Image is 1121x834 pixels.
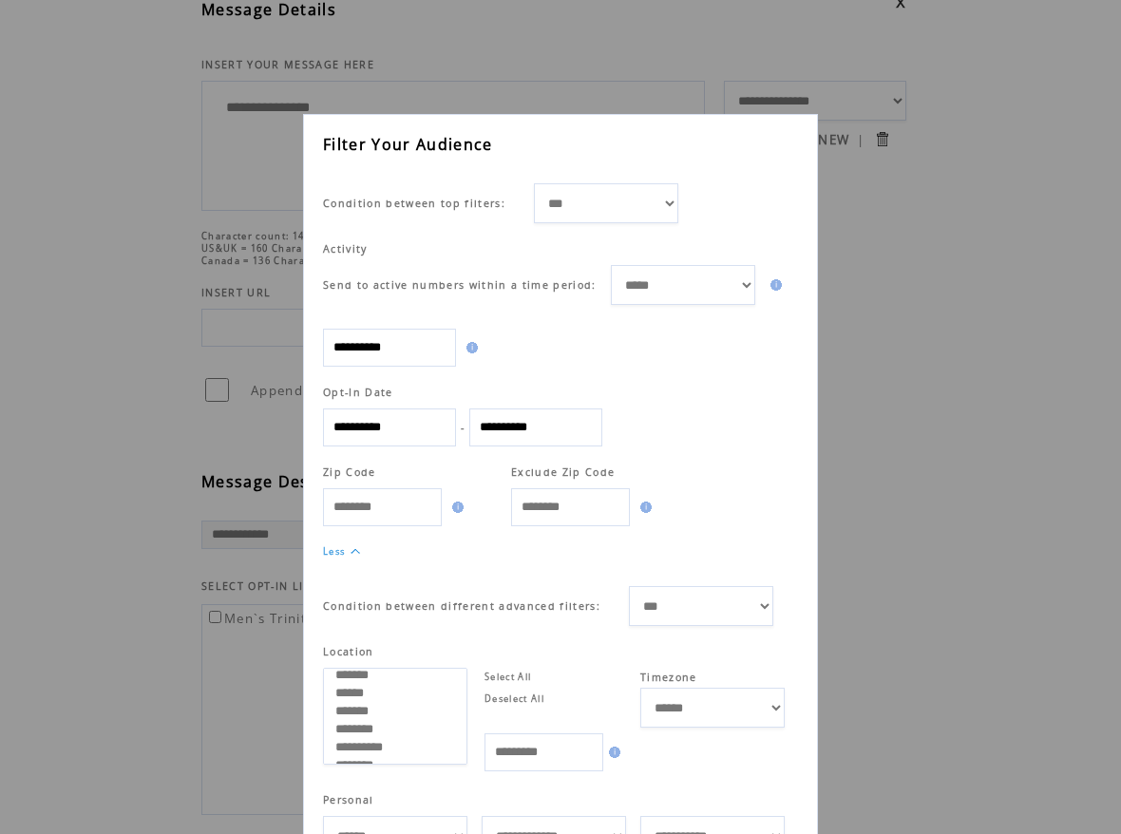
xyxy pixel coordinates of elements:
a: Select All [484,671,531,683]
img: help.gif [603,747,620,758]
span: Zip Code [323,465,376,479]
span: Exclude Zip Code [511,465,615,479]
span: Activity [323,242,368,256]
img: help.gif [461,342,478,353]
a: Less [323,545,345,558]
span: Filter Your Audience [323,134,493,155]
img: help.gif [765,279,782,291]
span: Opt-In Date [323,386,393,399]
span: Send to active numbers within a time period: [323,278,597,292]
span: Location [323,645,374,658]
span: Personal [323,793,374,806]
span: Condition between different advanced filters: [323,599,600,613]
img: help.gif [446,502,464,513]
img: help.gif [635,502,652,513]
span: Condition between top filters: [323,197,505,210]
span: Timezone [640,671,697,684]
a: Deselect All [484,692,544,705]
span: - [461,421,465,434]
